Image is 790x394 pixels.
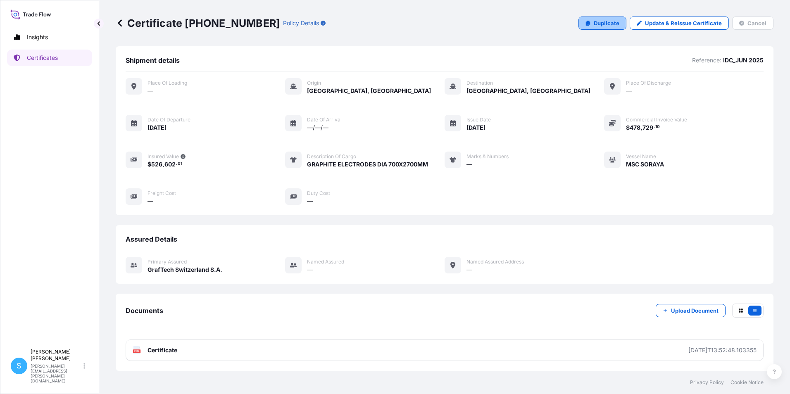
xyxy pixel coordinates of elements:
button: Upload Document [656,304,726,317]
p: Upload Document [671,306,719,315]
p: [PERSON_NAME][EMAIL_ADDRESS][PERSON_NAME][DOMAIN_NAME] [31,363,82,383]
span: — [307,197,313,205]
p: [PERSON_NAME] [PERSON_NAME] [31,349,82,362]
span: MSC SORAYA [626,160,664,169]
span: GrafTech Switzerland S.A. [148,266,222,274]
span: Date of departure [148,116,190,123]
span: Primary assured [148,259,187,265]
span: 602 [164,161,176,167]
p: Cancel [747,19,766,27]
span: Place of discharge [626,80,671,86]
button: Cancel [732,17,773,30]
span: [GEOGRAPHIC_DATA], [GEOGRAPHIC_DATA] [307,87,431,95]
span: Assured Details [126,235,177,243]
span: Certificate [148,346,177,354]
span: Destination [466,80,493,86]
span: — [466,266,472,274]
p: Update & Reissue Certificate [645,19,722,27]
span: Duty Cost [307,190,330,197]
span: S [17,362,21,370]
span: , [162,161,164,167]
span: Origin [307,80,321,86]
span: Freight Cost [148,190,176,197]
p: Certificates [27,54,58,62]
span: . [176,162,177,165]
span: 729 [642,125,653,131]
span: — [148,87,153,95]
span: Date of arrival [307,116,342,123]
p: Certificate [PHONE_NUMBER] [116,17,280,30]
span: Shipment details [126,56,180,64]
span: Issue Date [466,116,491,123]
span: Documents [126,306,163,315]
a: Certificates [7,50,92,66]
span: 01 [178,162,182,165]
span: [DATE] [466,123,485,132]
div: [DATE]T13:52:48.103355 [688,346,757,354]
span: —/—/— [307,123,328,132]
span: . [654,126,655,128]
span: [GEOGRAPHIC_DATA], [GEOGRAPHIC_DATA] [466,87,590,95]
a: Insights [7,29,92,45]
span: — [148,197,153,205]
p: Insights [27,33,48,41]
span: Description of cargo [307,153,356,160]
span: 10 [655,126,660,128]
span: , [640,125,642,131]
p: Duplicate [594,19,619,27]
span: Vessel Name [626,153,656,160]
p: IDC_JUN 2025 [723,56,764,64]
span: — [626,87,632,95]
span: 526 [151,161,162,167]
span: Named Assured Address [466,259,524,265]
span: Commercial Invoice Value [626,116,687,123]
span: GRAPHITE ELECTRODES DIA 700X2700MM [307,160,428,169]
span: Place of Loading [148,80,187,86]
p: Policy Details [283,19,319,27]
span: — [466,160,472,169]
text: PDF [134,350,140,353]
span: $ [148,161,151,167]
a: Update & Reissue Certificate [630,17,729,30]
span: $ [626,125,630,131]
span: Insured Value [148,153,179,160]
a: PDFCertificate[DATE]T13:52:48.103355 [126,339,764,361]
a: Cookie Notice [731,379,764,386]
span: Marks & Numbers [466,153,509,160]
a: Duplicate [578,17,626,30]
a: Privacy Policy [690,379,724,386]
p: Reference: [692,56,721,64]
span: Named Assured [307,259,344,265]
span: — [307,266,313,274]
span: [DATE] [148,123,167,132]
span: 478 [630,125,640,131]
